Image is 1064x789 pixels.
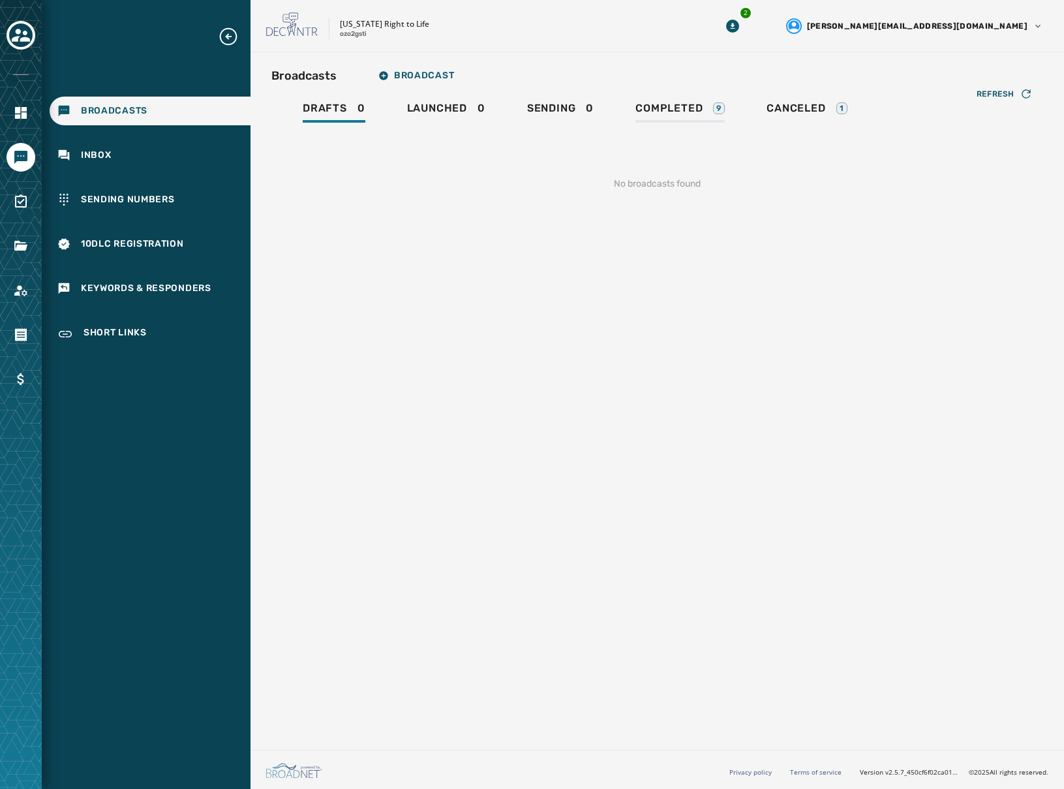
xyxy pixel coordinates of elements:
[340,29,367,39] p: ozo2gsti
[7,99,35,127] a: Navigate to Home
[729,767,772,777] a: Privacy policy
[340,19,429,29] p: [US_STATE] Right to Life
[218,26,249,47] button: Expand sub nav menu
[378,70,454,81] span: Broadcast
[368,63,464,89] button: Broadcast
[635,102,703,115] span: Completed
[407,102,467,115] span: Launched
[81,282,211,295] span: Keywords & Responders
[292,95,376,125] a: Drafts0
[7,320,35,349] a: Navigate to Orders
[527,102,576,115] span: Sending
[303,102,347,115] span: Drafts
[807,21,1027,31] span: [PERSON_NAME][EMAIL_ADDRESS][DOMAIN_NAME]
[397,95,496,125] a: Launched0
[756,95,857,125] a: Canceled1
[50,97,251,125] a: Navigate to Broadcasts
[81,193,175,206] span: Sending Numbers
[303,102,365,123] div: 0
[517,95,604,125] a: Sending0
[790,767,842,777] a: Terms of service
[407,102,485,123] div: 0
[81,149,112,162] span: Inbox
[767,102,825,115] span: Canceled
[81,104,147,117] span: Broadcasts
[7,21,35,50] button: Toggle account select drawer
[739,7,752,20] div: 2
[625,95,735,125] a: Completed9
[50,230,251,258] a: Navigate to 10DLC Registration
[977,89,1014,99] span: Refresh
[81,238,184,251] span: 10DLC Registration
[966,84,1043,104] button: Refresh
[7,187,35,216] a: Navigate to Surveys
[7,276,35,305] a: Navigate to Account
[7,232,35,260] a: Navigate to Files
[50,185,251,214] a: Navigate to Sending Numbers
[84,326,147,342] span: Short Links
[781,13,1048,39] button: User settings
[50,318,251,350] a: Navigate to Short Links
[7,365,35,394] a: Navigate to Billing
[885,767,958,777] span: v2.5.7_450cf6f02ca01d91e0dd0016ee612a244a52abf3
[860,767,958,777] span: Version
[50,141,251,170] a: Navigate to Inbox
[713,102,725,114] div: 9
[721,14,744,38] button: Download Menu
[969,767,1048,777] span: © 2025 All rights reserved.
[836,102,847,114] div: 1
[271,157,1043,211] div: No broadcasts found
[7,143,35,172] a: Navigate to Messaging
[271,67,337,85] h2: Broadcasts
[527,102,594,123] div: 0
[50,274,251,303] a: Navigate to Keywords & Responders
